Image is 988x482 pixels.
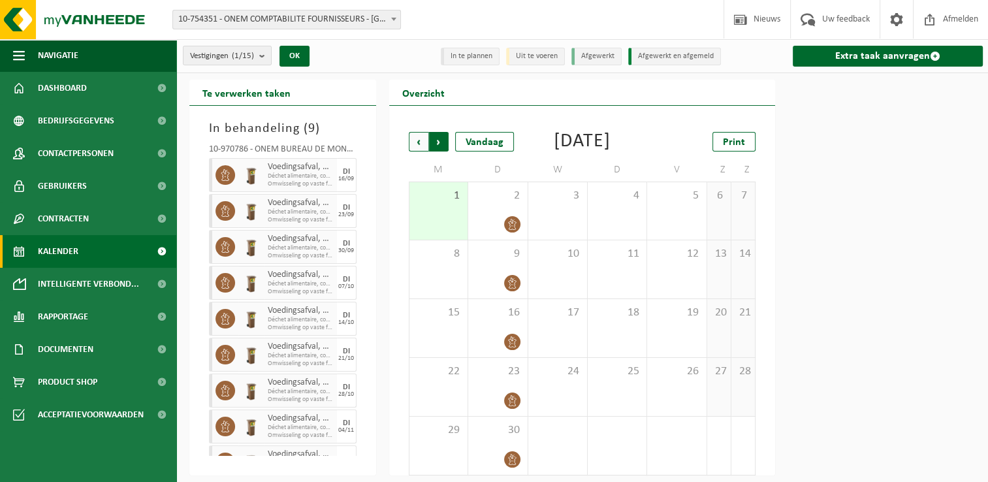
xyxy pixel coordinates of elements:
[338,212,354,218] div: 23/09
[268,280,334,288] span: Déchet alimentaire, contenant des produits d'origine animale
[38,300,88,333] span: Rapportage
[268,244,334,252] span: Déchet alimentaire, contenant des produits d'origine animale
[268,449,334,460] span: Voedingsafval, bevat producten van dierlijke oorsprong, onverpakt, categorie 3
[594,306,640,320] span: 18
[738,189,748,203] span: 7
[279,46,310,67] button: OK
[654,189,699,203] span: 5
[455,132,514,152] div: Vandaag
[714,364,724,379] span: 27
[242,345,261,364] img: WB-0140-HPE-BN-01
[343,168,350,176] div: DI
[242,309,261,329] img: WB-0140-HPE-BN-01
[528,158,588,182] td: W
[343,455,350,463] div: DI
[268,270,334,280] span: Voedingsafval, bevat producten van dierlijke oorsprong, onverpakt, categorie 3
[647,158,707,182] td: V
[242,381,261,400] img: WB-0140-HPE-BN-01
[268,234,334,244] span: Voedingsafval, bevat producten van dierlijke oorsprong, onverpakt, categorie 3
[268,208,334,216] span: Déchet alimentaire, contenant des produits d'origine animale
[38,235,78,268] span: Kalender
[416,247,461,261] span: 8
[535,306,581,320] span: 17
[343,419,350,427] div: DI
[183,46,272,65] button: Vestigingen(1/15)
[209,119,357,138] h3: In behandeling ( )
[654,306,699,320] span: 19
[38,137,114,170] span: Contactpersonen
[475,189,520,203] span: 2
[714,247,724,261] span: 13
[38,268,139,300] span: Intelligente verbond...
[268,342,334,352] span: Voedingsafval, bevat producten van dierlijke oorsprong, onverpakt, categorie 3
[268,252,334,260] span: Omwisseling op vaste frequentie (incl. verwerking)
[38,366,97,398] span: Product Shop
[429,132,449,152] span: Volgende
[268,324,334,332] span: Omwisseling op vaste frequentie (incl. verwerking)
[535,189,581,203] span: 3
[38,39,78,72] span: Navigatie
[738,247,748,261] span: 14
[441,48,500,65] li: In te plannen
[731,158,756,182] td: Z
[723,137,745,148] span: Print
[654,247,699,261] span: 12
[308,122,315,135] span: 9
[232,52,254,60] count: (1/15)
[242,273,261,293] img: WB-0140-HPE-BN-01
[268,288,334,296] span: Omwisseling op vaste frequentie (incl. verwerking)
[409,158,468,182] td: M
[712,132,756,152] a: Print
[242,201,261,221] img: WB-0140-HPE-BN-01
[594,364,640,379] span: 25
[242,453,261,472] img: WB-0140-HPE-BN-01
[242,165,261,185] img: WB-0140-HPE-BN-01
[506,48,565,65] li: Uit te voeren
[571,48,622,65] li: Afgewerkt
[38,104,114,137] span: Bedrijfsgegevens
[416,364,461,379] span: 22
[268,424,334,432] span: Déchet alimentaire, contenant des produits d'origine animale
[416,306,461,320] span: 15
[738,364,748,379] span: 28
[338,427,354,434] div: 04/11
[628,48,721,65] li: Afgewerkt en afgemeld
[343,383,350,391] div: DI
[416,189,461,203] span: 1
[535,364,581,379] span: 24
[338,391,354,398] div: 28/10
[707,158,731,182] td: Z
[468,158,528,182] td: D
[189,80,304,105] h2: Te verwerken taken
[209,145,357,158] div: 10-970786 - ONEM BUREAU DE MONS - [GEOGRAPHIC_DATA]
[475,364,520,379] span: 23
[268,316,334,324] span: Déchet alimentaire, contenant des produits d'origine animale
[338,283,354,290] div: 07/10
[268,396,334,404] span: Omwisseling op vaste frequentie (incl. verwerking)
[172,10,401,29] span: 10-754351 - ONEM COMPTABILITE FOURNISSEURS - BRUXELLES
[475,247,520,261] span: 9
[594,247,640,261] span: 11
[343,312,350,319] div: DI
[268,352,334,360] span: Déchet alimentaire, contenant des produits d'origine animale
[389,80,458,105] h2: Overzicht
[268,360,334,368] span: Omwisseling op vaste frequentie (incl. verwerking)
[654,364,699,379] span: 26
[738,306,748,320] span: 21
[343,347,350,355] div: DI
[535,247,581,261] span: 10
[714,306,724,320] span: 20
[268,180,334,188] span: Omwisseling op vaste frequentie (incl. verwerking)
[268,432,334,440] span: Omwisseling op vaste frequentie (incl. verwerking)
[594,189,640,203] span: 4
[338,355,354,362] div: 21/10
[38,398,144,431] span: Acceptatievoorwaarden
[793,46,983,67] a: Extra taak aanvragen
[588,158,647,182] td: D
[242,417,261,436] img: WB-0140-HPE-BN-01
[190,46,254,66] span: Vestigingen
[268,388,334,396] span: Déchet alimentaire, contenant des produits d'origine animale
[268,198,334,208] span: Voedingsafval, bevat producten van dierlijke oorsprong, onverpakt, categorie 3
[38,170,87,202] span: Gebruikers
[343,276,350,283] div: DI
